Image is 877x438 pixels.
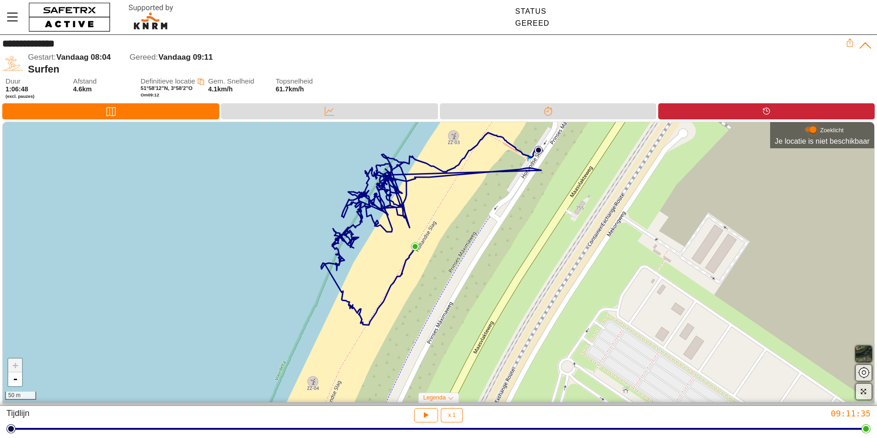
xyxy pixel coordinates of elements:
[158,53,213,62] span: Vandaag 09:11
[28,63,846,75] div: Surfen
[73,78,132,85] span: Afstand
[658,103,875,119] div: Tijdlijn
[441,408,463,422] button: x 1
[6,94,64,99] span: (excl. pauzes)
[8,372,22,386] a: Zoom out
[276,85,304,93] span: 61.7km/h
[118,2,184,32] img: RescueLogo.svg
[28,53,56,62] span: Gestart:
[775,137,870,146] div: Je locatie is niet beschikbaar
[534,146,543,154] img: PathStart.svg
[6,408,292,422] div: Tijdlijn
[820,127,844,134] div: Zoeklicht
[130,53,158,62] span: Gereed:
[56,53,111,62] span: Vandaag 08:04
[5,392,36,400] div: 50 m
[73,85,92,93] span: 4.6km
[2,53,23,74] img: SURFING.svg
[208,85,233,93] span: 4.1km/h
[2,103,219,119] div: Kaart
[515,19,550,28] div: Gereed
[515,7,550,16] div: Status
[276,78,334,85] span: Topsnelheid
[801,123,844,136] div: Zoeklicht
[141,85,193,91] span: 51°58'12"N, 3°58'2"O
[208,78,267,85] span: Gem. Snelheid
[440,103,656,119] div: Splitsen
[448,412,455,418] span: x 1
[411,242,419,251] img: PathEnd.svg
[6,78,64,85] span: Duur
[6,85,28,93] span: 1:06:48
[221,103,438,119] div: Data
[585,408,871,419] div: 09:11:35
[141,77,195,85] span: Definitieve locatie
[8,359,22,372] a: Zoom in
[423,394,446,401] span: Legenda
[141,92,160,97] span: Om 09:12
